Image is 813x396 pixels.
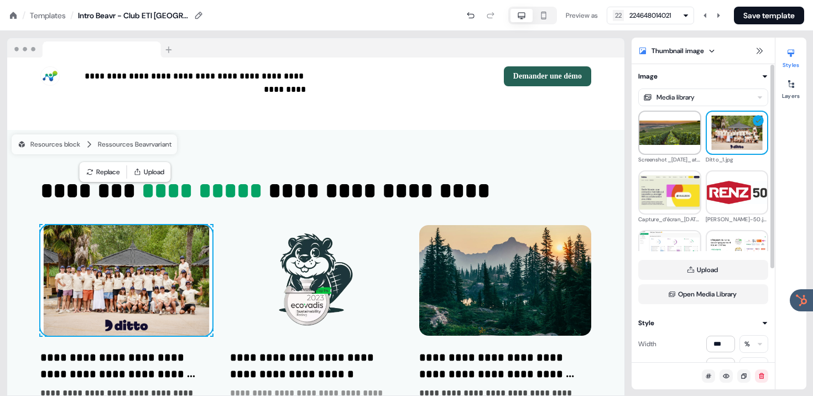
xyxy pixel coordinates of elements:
button: Demander une démo [504,66,591,86]
div: Resources block [17,139,80,150]
div: 22 [615,10,622,21]
img: Capture_d’écran_2025-05-15_à_15.27.45.png [707,235,768,269]
div: Media library [656,92,695,103]
div: Ressources Beavr variant [98,139,171,150]
button: Upload [129,164,169,180]
button: Save template [734,7,804,24]
div: % [744,338,750,350]
img: RENZ-50.jpg [707,181,768,205]
div: Style [638,317,654,329]
div: Ditto_1.jpg [706,155,769,165]
button: 22224648014021 [607,7,694,24]
button: Layers [775,75,806,100]
button: Replace [82,164,124,180]
img: Thumbnail image [40,225,212,336]
button: Styles [775,44,806,69]
div: Demander une démo [320,66,591,86]
img: Screenshot_2025-02-06_at_13.35.13.png [639,121,700,144]
img: Browser topbar [7,38,177,58]
div: px [744,361,752,372]
img: Capture_d’écran_2025-07-17_à_18.08.53.png [639,175,700,210]
div: [PERSON_NAME]-50.jpg [706,215,769,225]
img: Thumbnail image [230,225,402,336]
div: Capture_d’écran_[DATE]_à_[DATE].png [638,215,701,225]
button: Open Media Library [638,284,768,304]
button: Image [638,71,768,82]
div: Width [638,335,656,353]
div: Height [638,357,658,375]
div: / [22,9,25,22]
div: Intro Beavr - Club ETI [GEOGRAPHIC_DATA] [78,10,189,21]
div: Screenshot_[DATE]_at_13.35.13.png [638,155,701,165]
div: Image [638,71,658,82]
div: 224648014021 [629,10,671,21]
button: Upload [638,260,768,280]
button: Style [638,317,768,329]
div: / [70,9,74,22]
img: Ditto_1.jpg [707,116,768,150]
img: Thumbnail image [419,225,591,336]
div: Thumbnail image [652,45,704,56]
a: Templates [30,10,66,21]
div: Preview as [566,10,598,21]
